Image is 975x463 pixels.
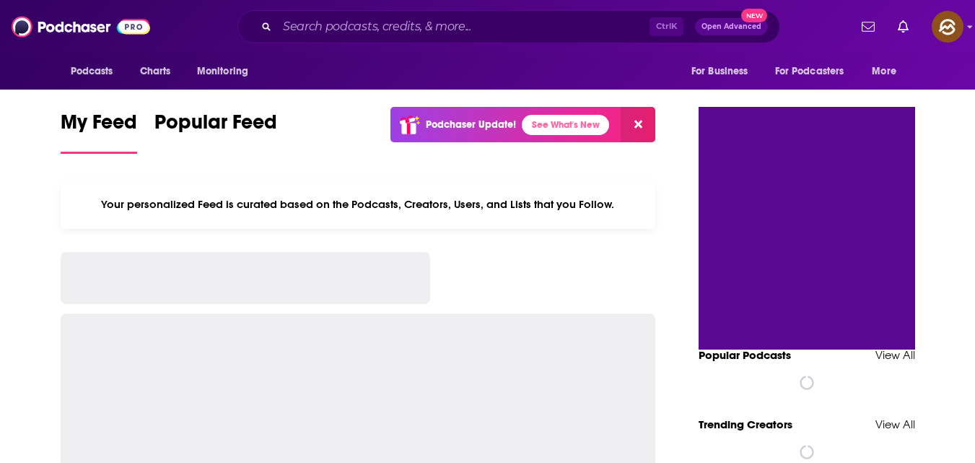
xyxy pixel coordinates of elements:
[71,61,113,82] span: Podcasts
[691,61,748,82] span: For Business
[695,18,768,35] button: Open AdvancedNew
[856,14,880,39] a: Show notifications dropdown
[875,417,915,431] a: View All
[522,115,609,135] a: See What's New
[741,9,767,22] span: New
[681,58,766,85] button: open menu
[862,58,914,85] button: open menu
[932,11,963,43] button: Show profile menu
[154,110,277,154] a: Popular Feed
[277,15,650,38] input: Search podcasts, credits, & more...
[766,58,865,85] button: open menu
[932,11,963,43] span: Logged in as hey85204
[872,61,896,82] span: More
[701,23,761,30] span: Open Advanced
[140,61,171,82] span: Charts
[699,348,791,362] a: Popular Podcasts
[650,17,683,36] span: Ctrl K
[12,13,150,40] img: Podchaser - Follow, Share and Rate Podcasts
[237,10,780,43] div: Search podcasts, credits, & more...
[699,417,792,431] a: Trending Creators
[775,61,844,82] span: For Podcasters
[197,61,248,82] span: Monitoring
[61,58,132,85] button: open menu
[187,58,267,85] button: open menu
[426,118,516,131] p: Podchaser Update!
[61,110,137,143] span: My Feed
[61,110,137,154] a: My Feed
[875,348,915,362] a: View All
[892,14,914,39] a: Show notifications dropdown
[932,11,963,43] img: User Profile
[154,110,277,143] span: Popular Feed
[61,180,656,229] div: Your personalized Feed is curated based on the Podcasts, Creators, Users, and Lists that you Follow.
[131,58,180,85] a: Charts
